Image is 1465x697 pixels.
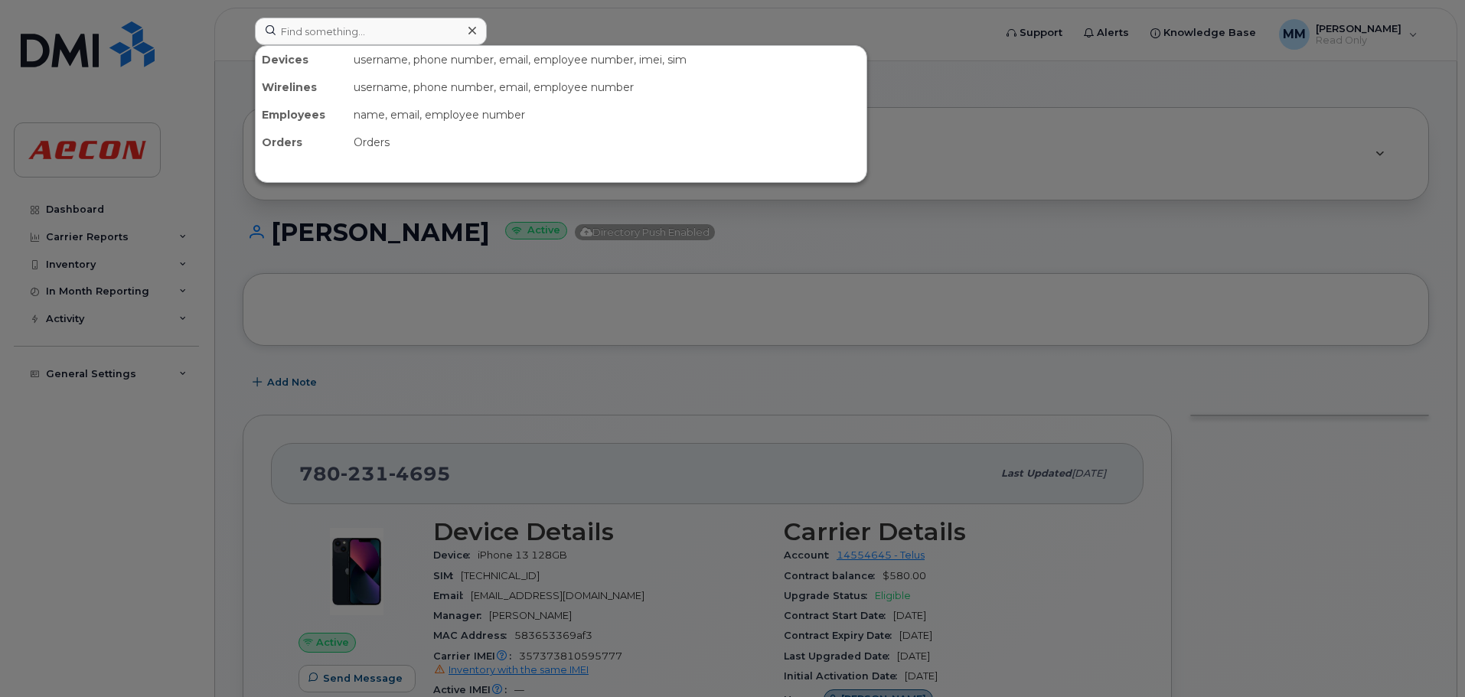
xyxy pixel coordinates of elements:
[256,73,347,101] div: Wirelines
[347,101,866,129] div: name, email, employee number
[256,129,347,156] div: Orders
[256,101,347,129] div: Employees
[347,129,866,156] div: Orders
[256,46,347,73] div: Devices
[347,73,866,101] div: username, phone number, email, employee number
[347,46,866,73] div: username, phone number, email, employee number, imei, sim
